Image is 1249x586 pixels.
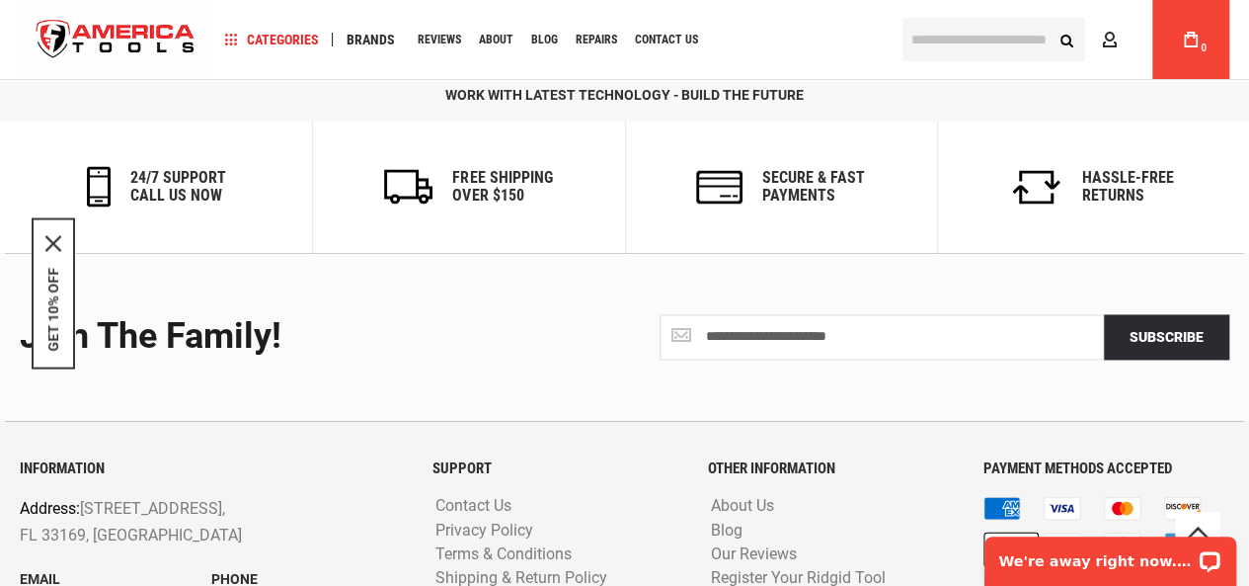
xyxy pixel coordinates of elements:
span: Blog [531,34,558,45]
button: Close [45,235,61,251]
h6: secure & fast payments [762,169,865,204]
h6: Hassle-Free Returns [1081,169,1173,204]
a: Terms & Conditions [430,544,577,563]
a: Our Reviews [706,544,802,563]
span: Address: [20,499,80,518]
button: Search [1048,21,1085,58]
a: Privacy Policy [430,521,538,540]
a: Brands [338,27,404,53]
a: About [470,27,522,53]
img: America Tools [20,3,211,77]
a: Contact Us [430,497,516,516]
span: About [479,34,513,45]
span: Repairs [576,34,617,45]
a: Blog [522,27,567,53]
h6: OTHER INFORMATION [708,460,954,477]
button: Subscribe [1104,314,1229,360]
iframe: LiveChat chat widget [972,524,1249,586]
h6: INFORMATION [20,460,403,477]
span: Contact Us [635,34,698,45]
a: Repairs [567,27,626,53]
button: GET 10% OFF [45,267,61,351]
div: Join the Family! [20,317,610,357]
a: store logo [20,3,211,77]
h6: Free Shipping Over $150 [452,169,552,204]
span: 0 [1201,42,1207,53]
a: Categories [215,27,328,53]
p: [STREET_ADDRESS], FL 33169, [GEOGRAPHIC_DATA] [20,496,327,546]
span: Categories [224,33,319,46]
h6: 24/7 support call us now [130,169,226,204]
svg: close icon [45,235,61,251]
h6: SUPPORT [432,460,678,477]
span: Brands [347,33,395,46]
a: About Us [706,497,779,516]
span: Reviews [418,34,461,45]
a: Contact Us [626,27,707,53]
h6: PAYMENT METHODS ACCEPTED [983,460,1229,477]
a: Blog [706,521,747,540]
span: Subscribe [1130,329,1204,345]
a: Reviews [409,27,470,53]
